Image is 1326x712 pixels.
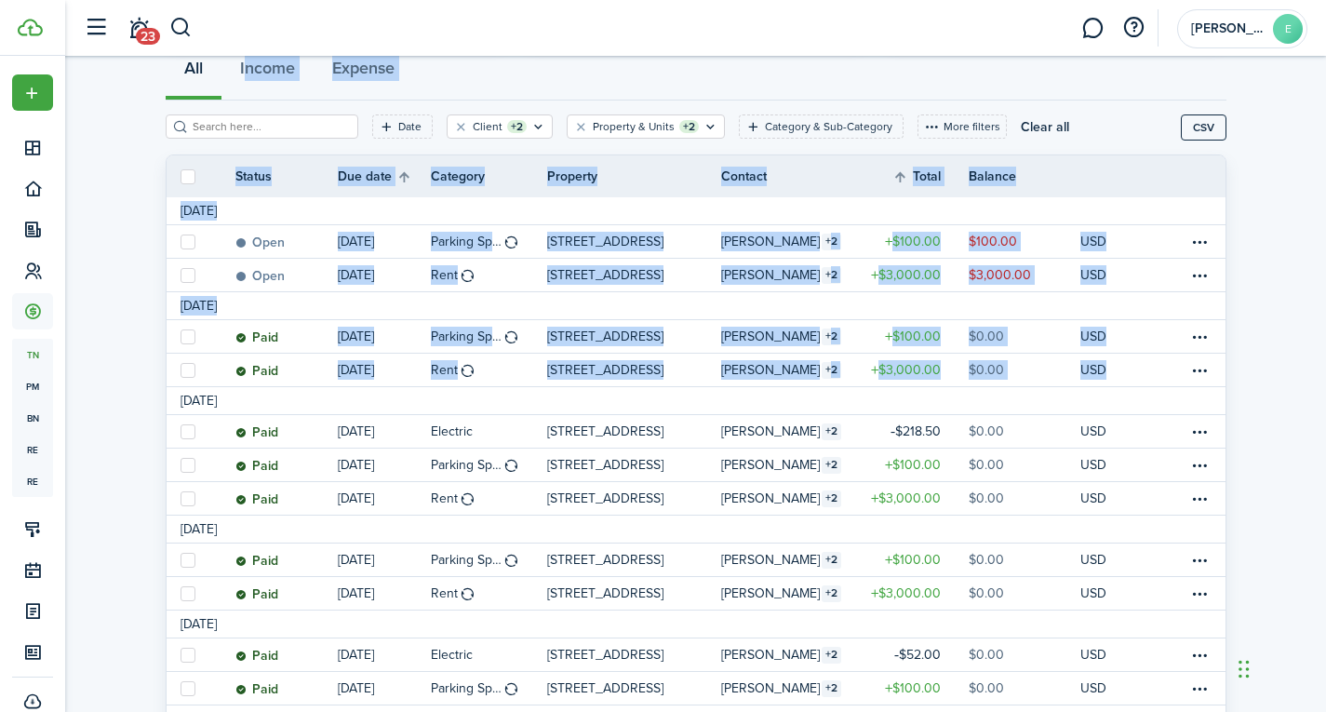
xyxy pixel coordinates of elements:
td: [DATE] [167,201,231,221]
th: Property [547,167,722,186]
filter-tag-label: Property & Units [593,118,675,135]
p: [STREET_ADDRESS] [547,584,663,603]
a: USD [1080,259,1132,291]
table-info-title: [PERSON_NAME] [721,645,820,665]
a: [STREET_ADDRESS] [547,259,722,291]
a: [DATE] [338,415,431,448]
button: CSV [1181,114,1226,141]
filter-tag: Open filter [739,114,904,139]
table-amount-description: $0.00 [969,422,1004,441]
table-amount-title: $100.00 [885,550,941,570]
button: Income [221,45,314,101]
a: $0.00 [969,482,1080,515]
a: Rent [431,577,547,610]
p: [STREET_ADDRESS] [547,327,663,346]
a: [STREET_ADDRESS] [547,577,722,610]
filter-tag-label: Category & Sub-Category [765,118,892,135]
p: [DATE] [338,550,374,570]
table-amount-description: $0.00 [969,327,1004,346]
table-info-title: [PERSON_NAME] [721,678,820,698]
table-amount-title: $3,000.00 [871,265,941,285]
th: Sort [892,166,969,188]
a: [STREET_ADDRESS] [547,225,722,258]
a: [STREET_ADDRESS] [547,638,722,671]
a: Paid [235,544,338,576]
a: [STREET_ADDRESS] [547,482,722,515]
a: Open [235,225,338,258]
a: $0.00 [969,415,1080,448]
span: tn [12,339,53,370]
td: [DATE] [167,614,231,634]
table-info-title: [PERSON_NAME] [721,327,820,346]
button: Clear all [1021,114,1069,139]
p: USD [1080,584,1106,603]
status: Paid [235,364,278,379]
a: Electric [431,638,547,671]
a: $3,000.00 [857,577,969,610]
table-info-title: Electric [431,645,473,665]
p: [DATE] [338,645,374,665]
img: TenantCloud [18,19,43,36]
th: Category [431,167,547,186]
a: Parking Space [431,225,547,258]
button: Open resource center [1118,12,1149,44]
p: USD [1080,455,1106,475]
table-info-title: [PERSON_NAME] [721,232,820,251]
p: [DATE] [338,422,374,441]
a: $52.00 [857,638,969,671]
a: $0.00 [969,672,1080,705]
a: $3,000.00 [857,482,969,515]
filter-tag-counter: +2 [679,120,699,133]
a: [PERSON_NAME]2 [721,672,857,705]
a: [DATE] [338,544,431,576]
status: Paid [235,425,278,440]
p: [STREET_ADDRESS] [547,232,663,251]
a: [DATE] [338,225,431,258]
a: [DATE] [338,449,431,481]
a: [STREET_ADDRESS] [547,320,722,353]
a: [STREET_ADDRESS] [547,415,722,448]
a: USD [1080,415,1132,448]
a: re [12,465,53,497]
a: USD [1080,638,1132,671]
a: [DATE] [338,320,431,353]
a: Open [235,259,338,291]
a: [PERSON_NAME]2 [721,544,857,576]
a: [STREET_ADDRESS] [547,672,722,705]
a: bn [12,402,53,434]
filter-tag: Open filter [372,114,433,139]
a: [STREET_ADDRESS] [547,544,722,576]
p: [STREET_ADDRESS] [547,455,663,475]
table-info-title: [PERSON_NAME] [721,550,820,570]
p: [DATE] [338,455,374,475]
p: [STREET_ADDRESS] [547,265,663,285]
table-amount-description: $0.00 [969,584,1004,603]
th: Sort [338,166,431,188]
button: Clear filter [573,119,589,134]
p: USD [1080,489,1106,508]
status: Paid [235,649,278,664]
table-counter: 2 [822,585,841,602]
button: Search [169,12,193,44]
a: Rent [431,354,547,386]
a: $3,000.00 [857,354,969,386]
a: Paid [235,482,338,515]
table-amount-description: $0.00 [969,360,1004,380]
table-amount-description: $0.00 [969,645,1004,665]
a: $218.50 [857,415,969,448]
filter-tag-label: Date [398,118,422,135]
table-counter: 2 [822,234,841,250]
status: Open [235,269,285,284]
a: $100.00 [857,672,969,705]
status: Paid [235,682,278,697]
filter-tag: Open filter [567,114,725,139]
p: USD [1080,678,1106,698]
a: Paid [235,449,338,481]
a: USD [1080,320,1132,353]
a: [DATE] [338,672,431,705]
p: [DATE] [338,360,374,380]
table-amount-description: $0.00 [969,455,1004,475]
status: Paid [235,492,278,507]
table-info-title: Electric [431,422,473,441]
